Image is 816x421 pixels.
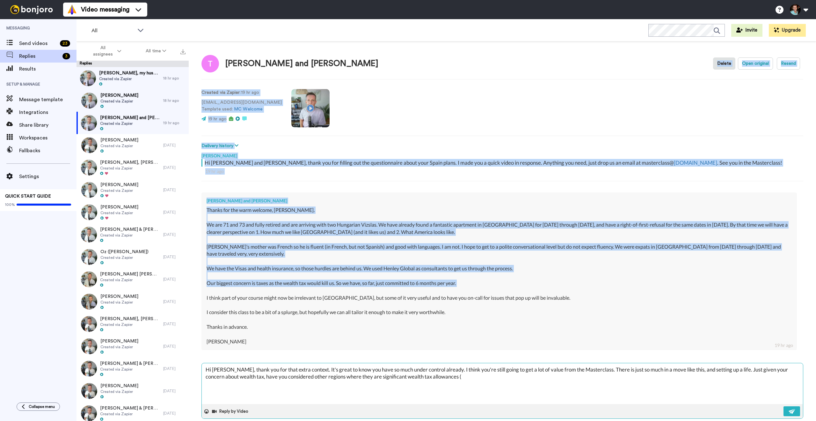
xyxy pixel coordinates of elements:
[163,254,186,259] div: [DATE]
[100,255,149,260] span: Created via Zapier
[163,388,186,394] div: [DATE]
[225,59,378,68] div: [PERSON_NAME] and [PERSON_NAME]
[163,232,186,237] div: [DATE]
[100,115,160,121] span: [PERSON_NAME] and [PERSON_NAME]
[76,223,189,246] a: [PERSON_NAME] & [PERSON_NAME]Created via Zapier[DATE]
[81,361,97,377] img: 3d4b4a11-ae6a-4528-9f0c-4ccd4848fa5a-thumb.jpg
[19,109,76,116] span: Integrations
[100,99,138,104] span: Created via Zapier
[81,227,97,243] img: 1d78c754-7877-44d1-aa02-823a19ad6c45-thumb.jpg
[201,99,282,113] p: [EMAIL_ADDRESS][DOMAIN_NAME] Template used:
[100,367,160,372] span: Created via Zapier
[81,271,97,287] img: c1798110-014c-4a00-bc1c-82f46b982d64-thumb.jpg
[76,246,189,268] a: Oz ([PERSON_NAME])Created via Zapier[DATE]
[234,107,263,111] a: MC Welcome
[76,67,189,89] a: [PERSON_NAME], my husband [PERSON_NAME], and our two kids [PERSON_NAME] (age [DEMOGRAPHIC_DATA]) ...
[19,40,57,47] span: Send videos
[100,121,160,126] span: Created via Zapier
[134,45,179,57] button: All time
[163,299,186,304] div: [DATE]
[201,142,240,149] button: Delivery history
[80,70,96,86] img: 6b2902a7-d23a-40d0-a8ea-22e39d02a004-thumb.jpg
[76,357,189,380] a: [PERSON_NAME] & [PERSON_NAME]Created via Zapier[DATE]
[100,226,160,233] span: [PERSON_NAME] & [PERSON_NAME]
[29,404,55,409] span: Collapse menu
[8,5,55,14] img: bj-logo-header-white.svg
[76,335,189,357] a: [PERSON_NAME]Created via Zapier[DATE]
[777,57,800,70] button: Resend
[178,46,187,56] button: Export all results that match these filters now.
[100,188,138,193] span: Created via Zapier
[100,204,138,210] span: [PERSON_NAME]
[207,198,792,204] div: [PERSON_NAME] and [PERSON_NAME]
[19,96,76,103] span: Message template
[201,89,282,96] p: : 19 hr ago
[100,316,160,322] span: [PERSON_NAME], [PERSON_NAME]
[211,407,250,416] button: Reply by Video
[163,120,186,125] div: 19 hr ago
[100,344,138,350] span: Created via Zapier
[90,45,116,57] span: All assignees
[81,137,97,153] img: bc6e5329-5e82-475e-8b3c-04db92e7dd70-thumb.jpg
[76,313,189,335] a: [PERSON_NAME], [PERSON_NAME]Created via Zapier[DATE]
[17,402,60,411] button: Collapse menu
[789,409,796,414] img: send-white.svg
[731,24,762,37] button: Invite
[100,182,138,188] span: [PERSON_NAME]
[81,160,97,176] img: 238fae6d-6132-4ce1-a9fa-be0135bdc4c2-thumb.jpg
[19,173,76,180] span: Settings
[5,194,51,199] span: QUICK START GUIDE
[99,70,160,76] span: [PERSON_NAME], my husband [PERSON_NAME], and our two kids [PERSON_NAME] (age [DEMOGRAPHIC_DATA]) ...
[76,268,189,290] a: [PERSON_NAME] [PERSON_NAME]Created via Zapier[DATE]
[163,165,186,170] div: [DATE]
[81,383,97,399] img: 27586d36-b2fd-43f9-8b60-5356bc30bb0a-thumb.jpg
[76,290,189,313] a: [PERSON_NAME]Created via Zapier[DATE]
[81,182,97,198] img: af2f56d8-fe72-4a66-9c2b-4acd31d6b90f-thumb.jpg
[19,147,76,154] span: Fallbacks
[100,233,160,238] span: Created via Zapier
[163,366,186,371] div: [DATE]
[19,121,76,129] span: Share library
[674,159,717,166] a: [DOMAIN_NAME]
[99,76,160,81] span: Created via Zapier
[76,156,189,179] a: [PERSON_NAME], [PERSON_NAME]Created via Zapier[DATE]
[163,98,186,103] div: 18 hr ago
[78,42,134,60] button: All assignees
[163,321,186,327] div: [DATE]
[91,27,134,34] span: All
[207,207,792,345] div: Thanks for the warm welcome, [PERSON_NAME]. We are 71 and 73 and fully retired and are arriving w...
[81,316,97,332] img: 648155f2-7a2e-4a44-a1a4-2bf1d8257b51-thumb.jpg
[81,294,97,310] img: 320c3a44-3b99-488f-b097-7365a407dac2-thumb.jpg
[76,201,189,223] a: [PERSON_NAME]Created via Zapier[DATE]
[163,277,186,282] div: [DATE]
[5,202,15,207] span: 100%
[100,338,138,344] span: [PERSON_NAME]
[100,159,160,166] span: [PERSON_NAME], [PERSON_NAME]
[713,57,735,70] button: Delete
[100,143,138,148] span: Created via Zapier
[163,210,186,215] div: [DATE]
[60,40,70,47] div: 23
[201,149,803,159] div: [PERSON_NAME]
[205,168,799,175] div: 19 hr ago
[76,112,189,134] a: [PERSON_NAME] and [PERSON_NAME]Created via Zapier19 hr ago
[100,293,138,300] span: [PERSON_NAME]
[100,389,138,394] span: Created via Zapier
[81,204,97,220] img: a35d1ea9-4b30-4ff7-b7c2-723e58819150-thumb.jpg
[19,52,60,60] span: Replies
[180,49,186,54] img: export.svg
[100,322,160,327] span: Created via Zapier
[163,344,186,349] div: [DATE]
[81,338,97,354] img: 101f453d-ec6f-49c6-9de6-1d553743e949-thumb.jpg
[100,249,149,255] span: Oz ([PERSON_NAME])
[100,92,138,99] span: [PERSON_NAME]
[62,53,70,59] div: 3
[76,179,189,201] a: [PERSON_NAME]Created via Zapier[DATE]
[163,411,186,416] div: [DATE]
[775,342,793,349] div: 19 hr ago
[100,360,160,367] span: [PERSON_NAME] & [PERSON_NAME]
[76,89,189,112] a: [PERSON_NAME]Created via Zapier18 hr ago
[100,277,160,282] span: Created via Zapier
[208,117,227,121] span: 19 hr ago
